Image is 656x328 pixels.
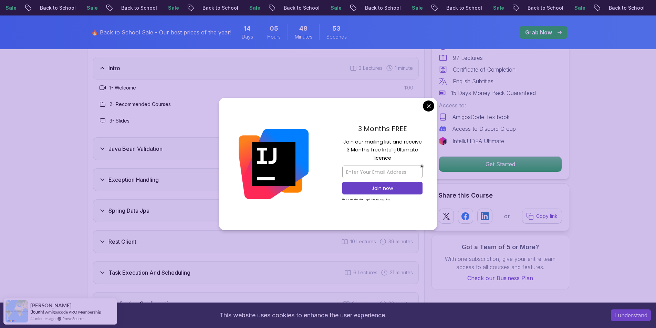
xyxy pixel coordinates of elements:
[611,309,651,321] button: Accept cookies
[525,28,552,36] p: Grab Now
[244,24,251,33] span: 14 Days
[277,4,324,11] p: Back to School
[522,209,562,224] button: Copy link
[453,54,483,62] p: 97 Lectures
[162,4,184,11] p: Sale
[93,261,419,284] button: Task Execution And Scheduling6 Lectures 21 minutes
[93,137,419,160] button: Java Bean Validation9 Lectures 27 minutes
[108,268,190,277] h3: Task Execution And Scheduling
[404,84,413,91] span: 1:00
[390,269,413,276] span: 21 minutes
[521,4,568,11] p: Back to School
[80,4,102,11] p: Sale
[93,199,419,222] button: Spring Data Jpa20 Lectures 54 minutes
[353,269,377,276] span: 6 Lectures
[30,309,44,315] span: Bought
[439,137,447,145] img: jetbrains logo
[299,24,308,33] span: 48 Minutes
[359,65,383,72] span: 3 Lectures
[30,303,72,308] span: [PERSON_NAME]
[504,212,510,220] p: or
[439,274,562,282] a: Check our Business Plan
[388,300,413,307] span: 36 minutes
[196,4,243,11] p: Back to School
[439,101,562,109] p: Access to:
[110,101,171,108] h3: 2 - Recommended Courses
[326,33,347,40] span: Seconds
[108,145,163,153] h3: Java Bean Validation
[108,299,175,308] h3: Application Configuration
[452,113,510,121] p: AmigosCode Textbook
[6,300,28,322] img: provesource social proof notification image
[295,33,312,40] span: Minutes
[439,255,562,271] p: With one subscription, give your entire team access to all courses and features.
[30,316,55,321] span: 44 minutes ago
[405,4,427,11] p: Sale
[91,28,231,36] p: 🔥 Back to School Sale - Our best prices of the year!
[324,4,346,11] p: Sale
[439,157,562,172] p: Get Started
[439,242,562,252] h3: Got a Team of 5 or More?
[5,308,601,323] div: This website uses cookies to enhance the user experience.
[395,65,413,72] span: 1 minute
[242,33,253,40] span: Days
[110,84,136,91] h3: 1 - Welcome
[45,309,101,315] a: Amigoscode PRO Membership
[453,77,493,85] p: English Subtitles
[108,176,159,184] h3: Exception Handling
[568,4,590,11] p: Sale
[108,237,136,246] h3: Rest Client
[536,213,558,220] p: Copy link
[451,89,536,97] p: 15 Days Money Back Guaranteed
[332,24,341,33] span: 53 Seconds
[440,4,487,11] p: Back to School
[93,57,419,80] button: Intro3 Lectures 1 minute
[452,125,516,133] p: Access to Discord Group
[108,64,120,72] h3: Intro
[270,24,278,33] span: 5 Hours
[115,4,162,11] p: Back to School
[267,33,281,40] span: Hours
[62,316,84,321] a: ProveSource
[388,238,413,245] span: 39 minutes
[110,117,129,124] h3: 3 - Slides
[439,191,562,200] h2: Share this Course
[108,207,149,215] h3: Spring Data Jpa
[350,238,376,245] span: 10 Lectures
[439,156,562,172] button: Get Started
[487,4,509,11] p: Sale
[352,300,376,307] span: 8 Lectures
[243,4,265,11] p: Sale
[453,65,516,74] p: Certificate of Completion
[452,137,504,145] p: IntelliJ IDEA Ultimate
[358,4,405,11] p: Back to School
[93,292,419,315] button: Application Configuration8 Lectures 36 minutes
[602,4,649,11] p: Back to School
[93,230,419,253] button: Rest Client10 Lectures 39 minutes
[33,4,80,11] p: Back to School
[93,168,419,191] button: Exception Handling13 Lectures 50 minutes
